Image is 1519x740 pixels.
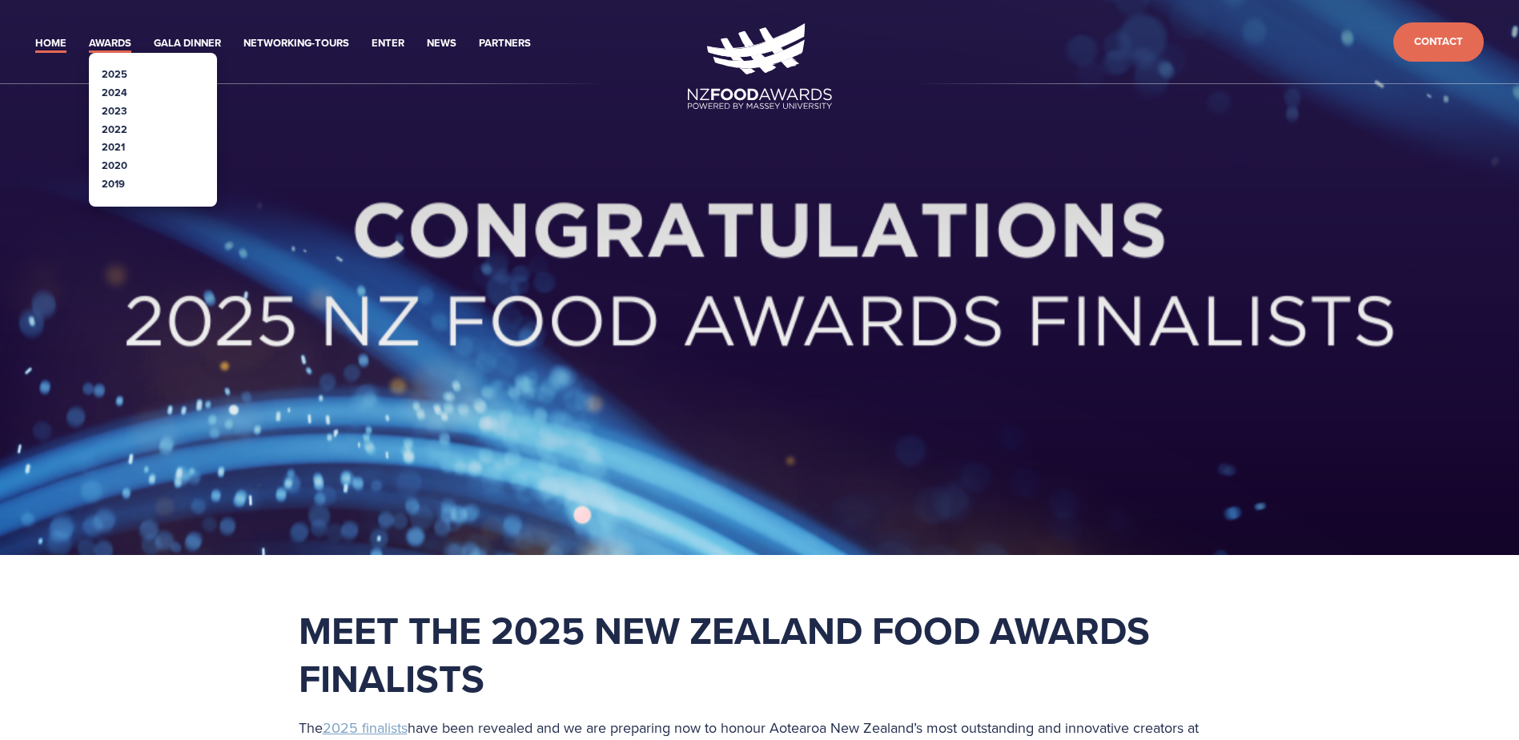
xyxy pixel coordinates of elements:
a: Gala Dinner [154,34,221,53]
a: Home [35,34,66,53]
a: 2025 finalists [323,718,408,738]
strong: Meet the 2025 New Zealand Food Awards Finalists [299,602,1159,706]
a: 2020 [102,158,127,173]
a: Enter [372,34,404,53]
a: 2022 [102,122,127,137]
a: Networking-Tours [243,34,349,53]
a: Awards [89,34,131,53]
a: 2024 [102,85,127,100]
a: 2023 [102,103,127,119]
a: 2021 [102,139,125,155]
a: Partners [479,34,531,53]
a: News [427,34,456,53]
a: Contact [1393,22,1484,62]
a: 2025 [102,66,127,82]
a: 2019 [102,176,125,191]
